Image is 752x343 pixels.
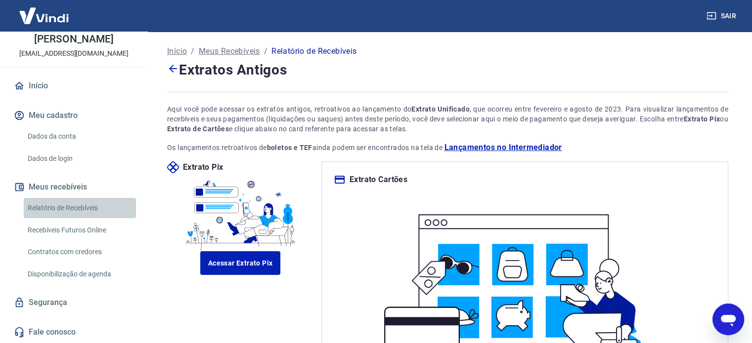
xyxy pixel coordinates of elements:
p: Relatório de Recebíveis [271,45,356,57]
img: Vindi [12,0,76,31]
a: Fale conosco [12,321,136,343]
p: Extrato Pix [183,161,223,173]
a: Início [12,75,136,97]
strong: Extrato de Cartões [167,125,229,133]
p: / [264,45,267,57]
h4: Extratos Antigos [167,59,728,80]
p: Extrato Cartões [350,174,407,186]
p: Os lançamentos retroativos de ainda podem ser encontrados na tela de [167,142,728,153]
a: Dados de login [24,149,136,169]
button: Meus recebíveis [12,176,136,198]
a: Acessar Extrato Pix [200,251,281,275]
a: Segurança [12,292,136,313]
p: [EMAIL_ADDRESS][DOMAIN_NAME] [19,48,129,59]
div: Aqui você pode acessar os extratos antigos, retroativos ao lançamento do , que ocorreu entre feve... [167,104,728,134]
iframe: Botão para abrir a janela de mensagens [712,304,744,335]
a: Meus Recebíveis [199,45,260,57]
a: Recebíveis Futuros Online [24,220,136,240]
button: Sair [705,7,740,25]
a: Contratos com credores [24,242,136,262]
a: Relatório de Recebíveis [24,198,136,218]
strong: Extrato Pix [684,115,720,123]
a: Disponibilização de agenda [24,264,136,284]
p: / [191,45,194,57]
strong: Extrato Unificado [411,105,470,113]
strong: boletos e TEF [267,144,312,152]
button: Meu cadastro [12,105,136,126]
a: Início [167,45,187,57]
a: Lançamentos no Intermediador [444,142,562,153]
p: [PERSON_NAME] [34,34,113,44]
img: ilustrapix.38d2ed8fdf785898d64e9b5bf3a9451d.svg [182,173,299,251]
a: Dados da conta [24,126,136,147]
